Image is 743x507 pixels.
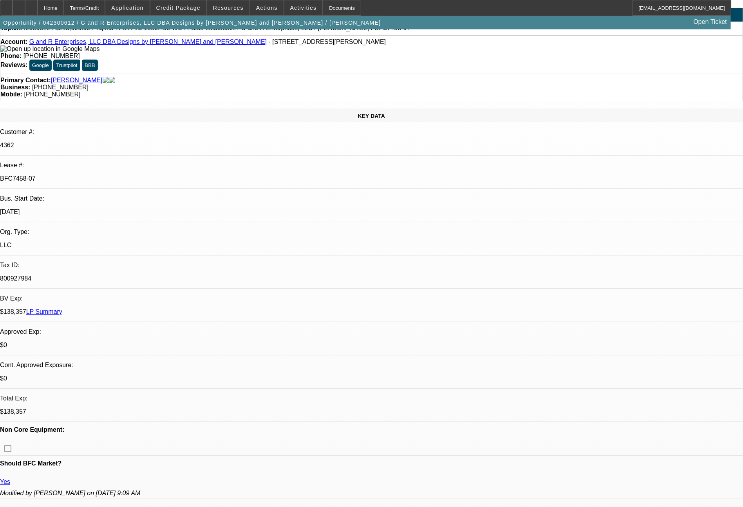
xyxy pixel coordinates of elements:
button: Google [29,60,52,71]
strong: Mobile: [0,91,22,98]
a: Open Ticket [691,15,730,29]
button: Application [105,0,149,15]
span: [PHONE_NUMBER] [24,53,80,59]
span: - [STREET_ADDRESS][PERSON_NAME] [269,38,386,45]
span: [PHONE_NUMBER] [24,91,80,98]
span: KEY DATA [358,113,385,119]
img: Open up location in Google Maps [0,45,99,53]
strong: Reviews: [0,62,27,68]
strong: Primary Contact: [0,77,51,84]
a: [PERSON_NAME] [51,77,103,84]
a: LP Summary [26,308,62,315]
a: G and R Enterprises, LLC DBA Designs by [PERSON_NAME] and [PERSON_NAME] [29,38,267,45]
a: View Google Maps [0,45,99,52]
span: Actions [256,5,278,11]
button: Actions [250,0,284,15]
strong: Account: [0,38,27,45]
button: Activities [284,0,323,15]
span: Activities [290,5,317,11]
img: facebook-icon.png [103,77,109,84]
button: Credit Package [150,0,206,15]
img: linkedin-icon.png [109,77,115,84]
span: Application [111,5,143,11]
span: [PHONE_NUMBER] [32,84,89,91]
button: Resources [207,0,249,15]
strong: Phone: [0,53,22,59]
strong: Business: [0,84,30,91]
span: Resources [213,5,244,11]
button: Trustpilot [53,60,80,71]
span: Credit Package [156,5,201,11]
span: Opportunity / 042300612 / G and R Enterprises, LLC DBA Designs by [PERSON_NAME] and [PERSON_NAME]... [3,20,381,26]
button: BBB [82,60,98,71]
